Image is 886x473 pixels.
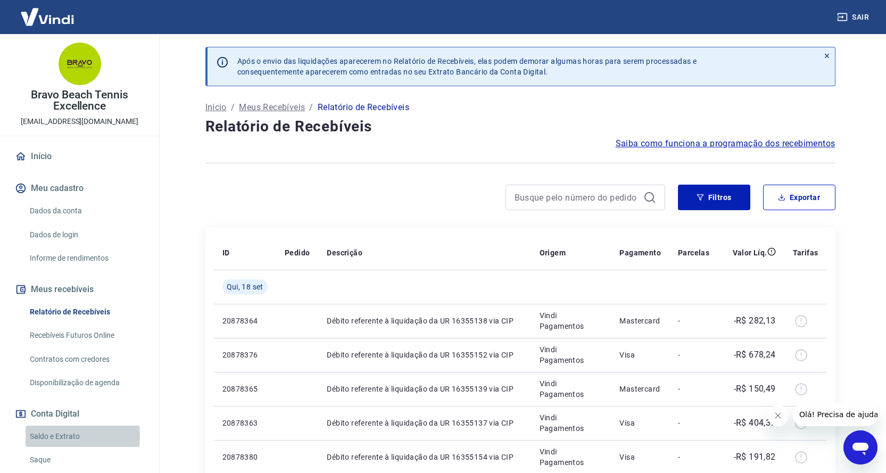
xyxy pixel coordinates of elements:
p: Vindi Pagamentos [540,344,603,366]
p: Relatório de Recebíveis [318,101,409,114]
p: Visa [619,418,661,428]
p: Visa [619,452,661,462]
iframe: Mensagem da empresa [793,403,877,426]
a: Informe de rendimentos [26,247,146,269]
p: Débito referente à liquidação da UR 16355138 via CIP [327,316,522,326]
iframe: Fechar mensagem [767,405,789,426]
p: Vindi Pagamentos [540,412,603,434]
p: - [678,418,709,428]
img: Vindi [13,1,82,33]
p: / [231,101,235,114]
p: -R$ 150,49 [734,383,776,395]
p: Descrição [327,247,362,258]
p: 20878380 [222,452,268,462]
button: Meu cadastro [13,177,146,200]
button: Sair [835,7,873,27]
button: Conta Digital [13,402,146,426]
p: -R$ 678,24 [734,348,776,361]
p: Bravo Beach Tennis Excellence [9,89,151,112]
a: Saiba como funciona a programação dos recebimentos [616,137,835,150]
p: Tarifas [793,247,818,258]
p: -R$ 404,37 [734,417,776,429]
p: - [678,384,709,394]
button: Exportar [763,185,835,210]
span: Qui, 18 set [227,281,263,292]
a: Disponibilização de agenda [26,372,146,394]
p: -R$ 191,82 [734,451,776,463]
p: 20878364 [222,316,268,326]
p: Mastercard [619,384,661,394]
p: 20878365 [222,384,268,394]
a: Início [205,101,227,114]
p: - [678,350,709,360]
p: Vindi Pagamentos [540,310,603,331]
p: - [678,452,709,462]
p: 20878376 [222,350,268,360]
p: Pedido [285,247,310,258]
h4: Relatório de Recebíveis [205,116,835,137]
a: Recebíveis Futuros Online [26,325,146,346]
input: Busque pelo número do pedido [515,189,639,205]
p: Mastercard [619,316,661,326]
p: - [678,316,709,326]
img: 9b712bdf-b3bb-44e1-aa76-4bd371055ede.jpeg [59,43,101,85]
p: Parcelas [678,247,709,258]
a: Contratos com credores [26,348,146,370]
button: Meus recebíveis [13,278,146,301]
p: Vindi Pagamentos [540,446,603,468]
button: Filtros [678,185,750,210]
a: Início [13,145,146,168]
p: Débito referente à liquidação da UR 16355139 via CIP [327,384,522,394]
p: [EMAIL_ADDRESS][DOMAIN_NAME] [21,116,138,127]
iframe: Botão para abrir a janela de mensagens [843,430,877,464]
a: Dados da conta [26,200,146,222]
p: -R$ 282,13 [734,314,776,327]
p: Débito referente à liquidação da UR 16355152 via CIP [327,350,522,360]
a: Dados de login [26,224,146,246]
a: Saldo e Extrato [26,426,146,447]
a: Saque [26,449,146,471]
p: Débito referente à liquidação da UR 16355137 via CIP [327,418,522,428]
p: Valor Líq. [733,247,767,258]
p: Vindi Pagamentos [540,378,603,400]
p: Origem [540,247,566,258]
a: Relatório de Recebíveis [26,301,146,323]
span: Olá! Precisa de ajuda? [6,7,89,16]
p: Débito referente à liquidação da UR 16355154 via CIP [327,452,522,462]
a: Meus Recebíveis [239,101,305,114]
p: 20878363 [222,418,268,428]
p: Após o envio das liquidações aparecerem no Relatório de Recebíveis, elas podem demorar algumas ho... [237,56,697,77]
p: Pagamento [619,247,661,258]
p: / [309,101,313,114]
p: ID [222,247,230,258]
p: Visa [619,350,661,360]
